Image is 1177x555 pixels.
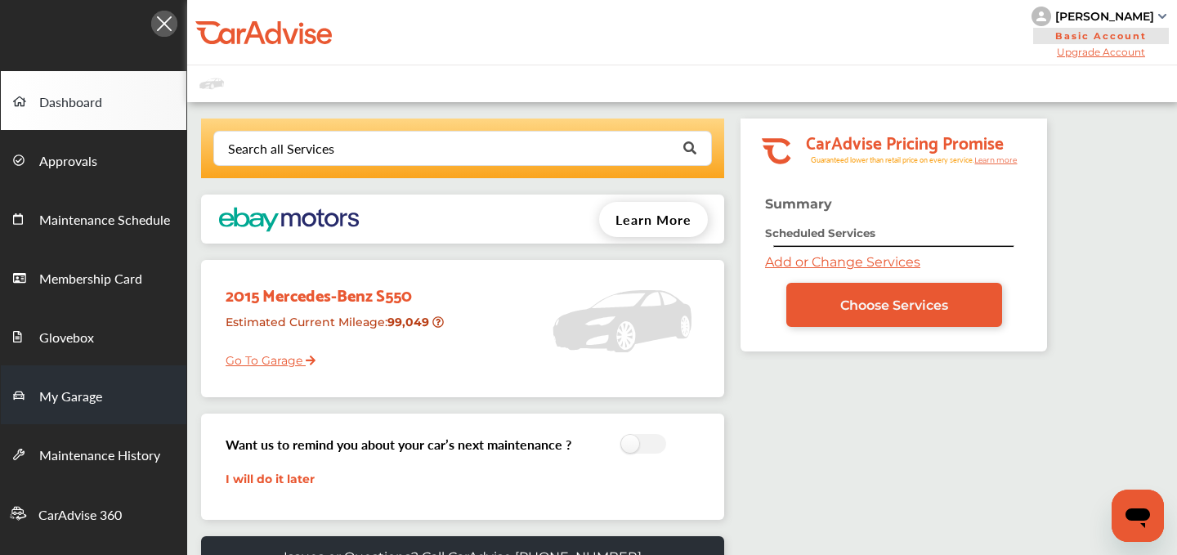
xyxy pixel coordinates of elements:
a: Dashboard [1,71,186,130]
span: Glovebox [39,328,94,349]
a: Approvals [1,130,186,189]
tspan: Learn more [974,155,1018,164]
a: I will do it later [226,472,315,486]
span: Learn More [615,210,691,229]
img: placeholder_car.fcab19be.svg [199,74,224,94]
span: CarAdvise 360 [38,505,122,526]
strong: 99,049 [387,315,432,329]
a: My Garage [1,365,186,424]
span: Upgrade Account [1032,46,1170,58]
img: placeholder_car.5a1ece94.svg [553,268,691,374]
span: Dashboard [39,92,102,114]
tspan: CarAdvise Pricing Promise [806,127,1004,156]
div: [PERSON_NAME] [1055,9,1154,24]
span: Basic Account [1033,28,1169,44]
img: knH8PDtVvWoAbQRylUukY18CTiRevjo20fAtgn5MLBQj4uumYvk2MzTtcAIzfGAtb1XOLVMAvhLuqoNAbL4reqehy0jehNKdM... [1032,7,1051,26]
span: Maintenance Schedule [39,210,170,231]
strong: Summary [765,196,832,212]
a: Maintenance History [1,424,186,483]
div: Search all Services [228,142,334,155]
iframe: Button to launch messaging window [1112,490,1164,542]
div: Estimated Current Mileage : [213,308,453,350]
a: Glovebox [1,307,186,365]
span: Choose Services [840,298,948,313]
img: Icon.5fd9dcc7.svg [151,11,177,37]
a: Add or Change Services [765,254,920,270]
span: Approvals [39,151,97,172]
h3: Want us to remind you about your car’s next maintenance ? [226,435,571,454]
span: Maintenance History [39,445,160,467]
span: My Garage [39,387,102,408]
div: 2015 Mercedes-Benz S550 [213,268,453,308]
a: Membership Card [1,248,186,307]
tspan: Guaranteed lower than retail price on every service. [811,154,974,165]
a: Maintenance Schedule [1,189,186,248]
span: Membership Card [39,269,142,290]
a: Go To Garage [213,341,316,372]
strong: Scheduled Services [765,226,875,239]
a: Choose Services [786,283,1002,327]
img: sCxJUJ+qAmfqhQGDUl18vwLg4ZYJ6CxN7XmbOMBAAAAAElFTkSuQmCC [1158,14,1166,19]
